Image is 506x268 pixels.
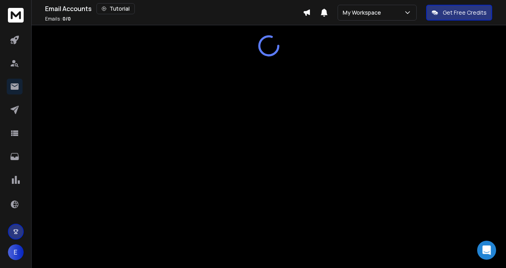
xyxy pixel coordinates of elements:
p: Get Free Credits [443,9,487,17]
p: Emails : [45,16,71,22]
button: E [8,244,24,260]
div: Open Intercom Messenger [477,241,496,260]
span: 0 / 0 [62,15,71,22]
button: Get Free Credits [426,5,492,21]
div: Email Accounts [45,3,303,14]
button: Tutorial [96,3,135,14]
p: My Workspace [343,9,384,17]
